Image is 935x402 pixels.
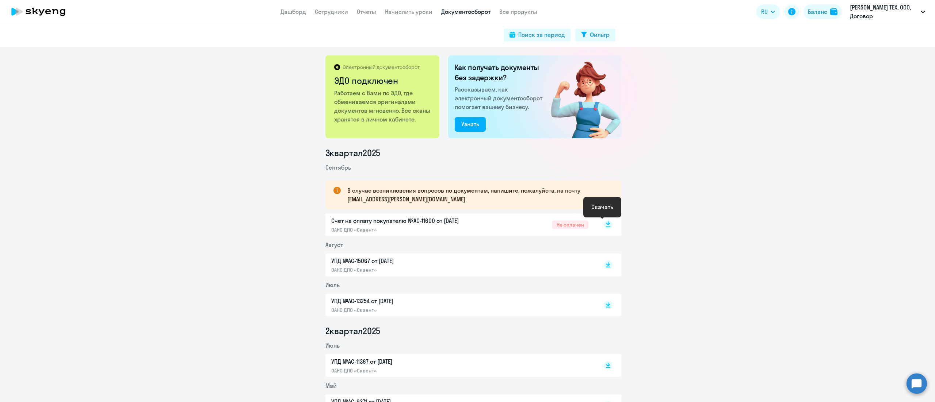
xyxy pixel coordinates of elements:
div: Поиск за период [518,30,565,39]
button: RU [756,4,780,19]
a: Документооборот [441,8,491,15]
p: ОАНО ДПО «Скаенг» [331,307,485,313]
p: ОАНО ДПО «Скаенг» [331,367,485,374]
p: Рассказываем, как электронный документооборот помогает вашему бизнесу. [455,85,545,111]
a: Начислить уроки [385,8,432,15]
a: Дашборд [280,8,306,15]
p: Счет на оплату покупателю №AC-11600 от [DATE] [331,216,485,225]
button: Балансbalance [804,4,842,19]
span: Май [325,382,337,389]
div: Скачать [591,202,613,211]
p: ОАНО ДПО «Скаенг» [331,267,485,273]
span: Сентябрь [325,164,351,171]
li: 3 квартал 2025 [325,147,621,159]
p: ОАНО ДПО «Скаенг» [331,227,485,233]
a: Все продукты [499,8,537,15]
p: УПД №AC-13254 от [DATE] [331,297,485,305]
h2: ЭДО подключен [334,75,432,86]
button: Фильтр [575,28,615,42]
div: Баланс [808,7,827,16]
a: Сотрудники [315,8,348,15]
p: Работаем с Вами по ЭДО, где обмениваемся оригиналами документов мгновенно. Все сканы хранятся в л... [334,89,432,124]
p: [PERSON_NAME] ТЕХ, ООО, Договор [850,3,918,20]
div: Фильтр [590,30,610,39]
div: Узнать [461,120,479,128]
h2: Как получать документы без задержки? [455,62,545,83]
button: [PERSON_NAME] ТЕХ, ООО, Договор [846,3,929,20]
span: Июль [325,281,340,289]
li: 2 квартал 2025 [325,325,621,337]
p: Электронный документооборот [343,64,420,70]
a: УПД №AC-11367 от [DATE]ОАНО ДПО «Скаенг» [331,357,588,374]
span: Август [325,241,343,248]
span: Не оплачен [552,220,588,229]
a: Счет на оплату покупателю №AC-11600 от [DATE]ОАНО ДПО «Скаенг»Не оплачен [331,216,588,233]
a: Отчеты [357,8,376,15]
img: balance [830,8,837,15]
button: Узнать [455,117,486,132]
p: УПД №AC-15067 от [DATE] [331,256,485,265]
a: УПД №AC-13254 от [DATE]ОАНО ДПО «Скаенг» [331,297,588,313]
span: Июнь [325,342,340,349]
button: Поиск за период [504,28,571,42]
img: connected [539,55,621,138]
span: RU [761,7,768,16]
p: В случае возникновения вопросов по документам, напишите, пожалуйста, на почту [EMAIL_ADDRESS][PER... [347,186,608,204]
p: УПД №AC-11367 от [DATE] [331,357,485,366]
a: УПД №AC-15067 от [DATE]ОАНО ДПО «Скаенг» [331,256,588,273]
